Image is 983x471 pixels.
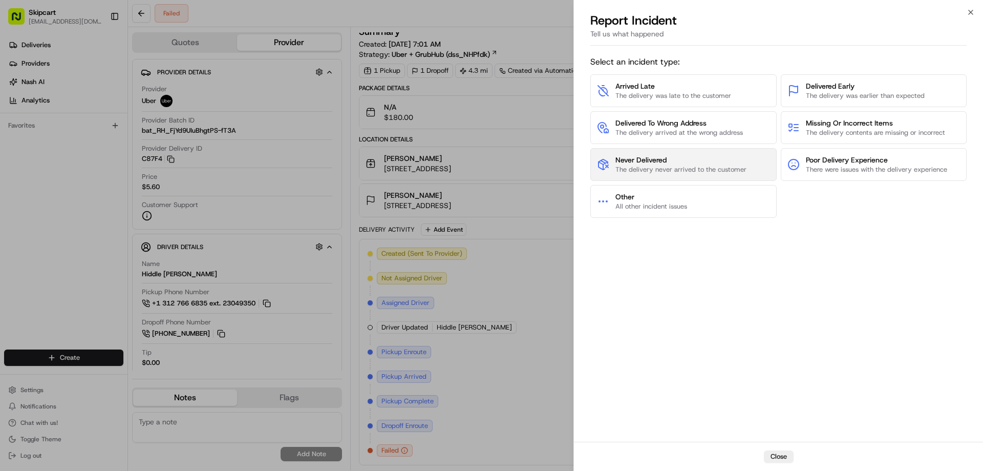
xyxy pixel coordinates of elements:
[781,74,967,107] button: Delivered EarlyThe delivery was earlier than expected
[781,148,967,181] button: Poor Delivery ExperienceThere were issues with the delivery experience
[35,108,130,116] div: We're available if you need us!
[590,74,777,107] button: Arrived LateThe delivery was late to the customer
[590,185,777,218] button: OtherAll other incident issues
[590,29,967,46] div: Tell us what happened
[615,165,746,174] span: The delivery never arrived to the customer
[590,56,967,68] span: Select an incident type:
[615,128,743,137] span: The delivery arrived at the wrong address
[97,149,164,159] span: API Documentation
[35,98,168,108] div: Start new chat
[615,81,731,91] span: Arrived Late
[6,145,82,163] a: 📗Knowledge Base
[806,118,945,128] span: Missing Or Incorrect Items
[10,10,31,31] img: Nash
[590,12,677,29] p: Report Incident
[10,41,186,57] p: Welcome 👋
[764,450,794,463] button: Close
[87,150,95,158] div: 💻
[20,149,78,159] span: Knowledge Base
[590,111,777,144] button: Delivered To Wrong AddressThe delivery arrived at the wrong address
[615,202,687,211] span: All other incident issues
[615,91,731,100] span: The delivery was late to the customer
[10,150,18,158] div: 📗
[174,101,186,113] button: Start new chat
[806,81,925,91] span: Delivered Early
[781,111,967,144] button: Missing Or Incorrect ItemsThe delivery contents are missing or incorrect
[590,148,777,181] button: Never DeliveredThe delivery never arrived to the customer
[806,91,925,100] span: The delivery was earlier than expected
[10,98,29,116] img: 1736555255976-a54dd68f-1ca7-489b-9aae-adbdc363a1c4
[615,192,687,202] span: Other
[806,165,947,174] span: There were issues with the delivery experience
[806,128,945,137] span: The delivery contents are missing or incorrect
[806,155,947,165] span: Poor Delivery Experience
[615,118,743,128] span: Delivered To Wrong Address
[82,145,168,163] a: 💻API Documentation
[72,173,124,181] a: Powered byPylon
[27,66,169,77] input: Clear
[102,174,124,181] span: Pylon
[615,155,746,165] span: Never Delivered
